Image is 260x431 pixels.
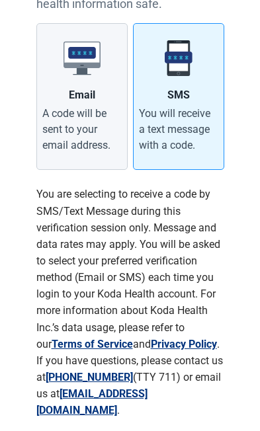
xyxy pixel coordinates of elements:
[69,87,95,103] div: Email
[167,87,190,103] div: SMS
[52,338,133,350] a: Terms of Service
[64,40,101,77] img: email
[36,387,148,416] a: [EMAIL_ADDRESS][DOMAIN_NAME]
[46,371,133,383] a: [PHONE_NUMBER]
[42,106,122,153] div: A code will be sent to your email address.
[151,338,217,350] a: Privacy Policy
[139,106,218,153] div: You will receive a text message with a code.
[36,186,224,418] p: You are selecting to receive a code by SMS/Text Message during this verification session only. Me...
[160,40,197,77] img: sms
